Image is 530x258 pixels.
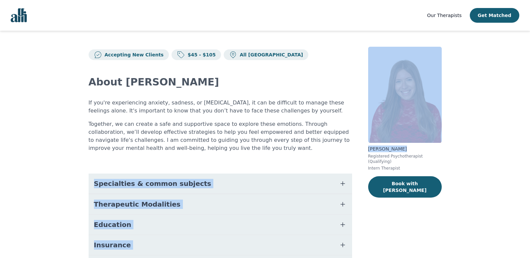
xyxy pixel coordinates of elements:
p: Registered Psychotherapist (Qualifying) [368,154,442,164]
h2: About [PERSON_NAME] [89,76,352,88]
span: Education [94,220,131,229]
p: [PERSON_NAME] [368,146,442,152]
button: Education [89,215,352,235]
p: Accepting New Clients [102,51,164,58]
p: $45 - $105 [185,51,216,58]
button: Therapeutic Modalities [89,194,352,214]
p: If you're experiencing anxiety, sadness, or [MEDICAL_DATA], it can be difficult to manage these f... [89,99,352,115]
p: Together, we can create a safe and supportive space to explore these emotions. Through collaborat... [89,120,352,152]
button: Book with [PERSON_NAME] [368,176,442,198]
span: Therapeutic Modalities [94,200,181,209]
span: Specialties & common subjects [94,179,211,188]
span: Insurance [94,240,131,250]
img: Alisha_Levine [368,47,442,143]
button: Specialties & common subjects [89,174,352,194]
a: Our Therapists [427,11,461,19]
img: alli logo [11,8,27,22]
button: Get Matched [470,8,519,23]
span: Our Therapists [427,13,461,18]
button: Insurance [89,235,352,255]
p: All [GEOGRAPHIC_DATA] [237,51,303,58]
p: Intern Therapist [368,166,442,171]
